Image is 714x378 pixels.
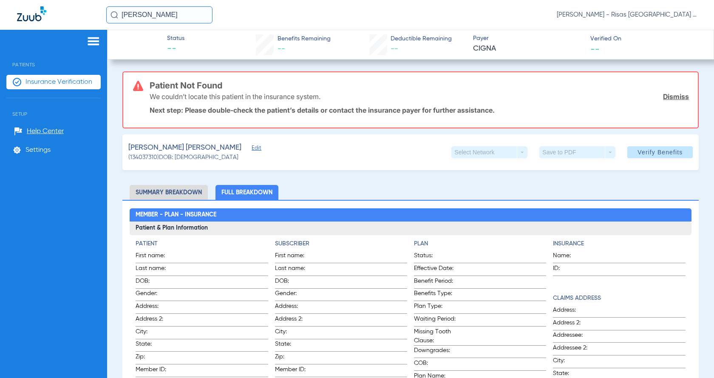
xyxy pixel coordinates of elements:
span: COB: [414,359,456,370]
img: Zuub Logo [17,6,46,21]
span: Settings [25,146,51,154]
span: Member ID: [136,365,177,377]
span: Status [167,34,184,43]
li: Summary Breakdown [130,185,208,200]
a: Dismiss [663,92,689,101]
span: Insurance Verification [25,78,92,86]
p: Next step: Please double-check the patient’s details or contact the insurance payer for further a... [150,106,689,114]
span: Address: [553,306,595,317]
span: -- [167,43,184,55]
span: Addressee: [553,331,595,342]
span: [PERSON_NAME] [PERSON_NAME] [128,142,241,153]
span: [PERSON_NAME] - Risas [GEOGRAPHIC_DATA] General [557,11,697,19]
span: DOB: [136,277,177,288]
span: Waiting Period: [414,315,456,326]
span: Benefits Type: [414,289,456,301]
h4: Claims Address [553,294,685,303]
span: Status: [414,251,456,263]
input: Search for patients [106,6,212,23]
span: Gender: [136,289,177,301]
li: Full Breakdown [215,185,278,200]
span: First name: [136,251,177,263]
span: Edit [252,145,259,153]
span: Missing Tooth Clause: [414,327,456,345]
span: Downgrades: [414,346,456,358]
span: Benefits Remaining [278,34,331,43]
h4: Insurance [553,239,685,248]
span: Name: [553,251,577,263]
p: We couldn’t locate this patient in the insurance system. [150,92,320,101]
span: CIGNA [473,43,583,54]
span: Gender: [275,289,317,301]
span: (134037310) DOB: [DEMOGRAPHIC_DATA] [128,153,238,162]
span: Patients [6,49,101,68]
h2: Member - Plan - Insurance [130,208,691,222]
span: Address 2: [275,315,317,326]
span: Benefit Period: [414,277,456,288]
span: Plan Type: [414,302,456,313]
span: Setup [6,98,101,117]
img: error-icon [133,81,143,91]
span: DOB: [275,277,317,288]
span: Verified On [590,34,700,43]
span: -- [590,44,600,53]
button: Verify Benefits [627,146,693,158]
span: Address: [136,302,177,313]
h4: Patient [136,239,268,248]
span: Payer [473,34,583,43]
img: Search Icon [110,11,118,19]
a: Help Center [14,127,64,136]
span: City: [136,327,177,339]
span: Zip: [275,352,317,364]
span: Address: [275,302,317,313]
img: hamburger-icon [87,36,100,46]
span: City: [553,356,595,368]
span: First name: [275,251,317,263]
span: -- [278,45,285,53]
span: State: [136,340,177,351]
span: Address 2: [136,315,177,326]
span: Member ID: [275,365,317,377]
span: State: [275,340,317,351]
span: Addressee 2: [553,344,595,355]
span: Address 2: [553,318,595,330]
span: Verify Benefits [637,149,683,156]
iframe: Chat Widget [671,337,714,378]
span: ID: [553,264,577,276]
span: Last name: [136,264,177,276]
span: Help Center [27,127,64,136]
span: -- [391,45,398,53]
span: Zip: [136,352,177,364]
span: Last name: [275,264,317,276]
h4: Subscriber [275,239,407,248]
h3: Patient Not Found [150,81,689,90]
h4: Plan [414,239,546,248]
span: Effective Date: [414,264,456,276]
span: City: [275,327,317,339]
h3: Patient & Plan Information [130,222,691,235]
span: Deductible Remaining [391,34,452,43]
